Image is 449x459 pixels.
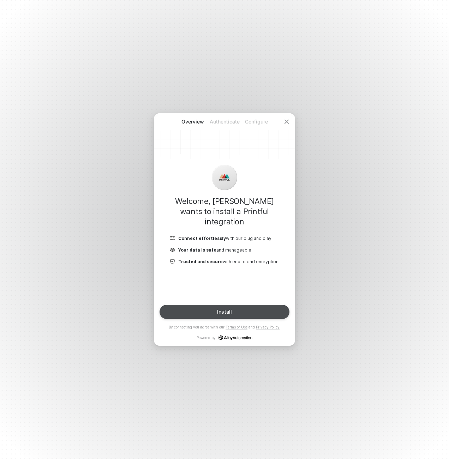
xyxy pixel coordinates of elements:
[160,305,289,319] button: Install
[170,235,175,241] img: icon
[218,335,252,340] a: icon-success
[177,118,209,125] p: Overview
[178,247,216,253] b: Your data is safe
[169,325,281,330] p: By connecting you agree with our and .
[240,118,272,125] p: Configure
[197,335,252,340] p: Powered by
[170,259,175,265] img: icon
[178,259,223,264] b: Trusted and secure
[178,247,252,253] p: and manageable.
[209,118,240,125] p: Authenticate
[178,236,226,241] b: Connect effortlessly
[219,172,230,183] img: icon
[165,196,284,227] h1: Welcome, [PERSON_NAME] wants to install a Printful integration
[178,259,280,265] p: with end to end encryption.
[284,119,289,125] span: icon-close
[256,325,280,330] a: Privacy Policy
[217,309,232,315] div: Install
[226,325,247,330] a: Terms of Use
[178,235,273,241] p: with our plug and play.
[170,247,175,253] img: icon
